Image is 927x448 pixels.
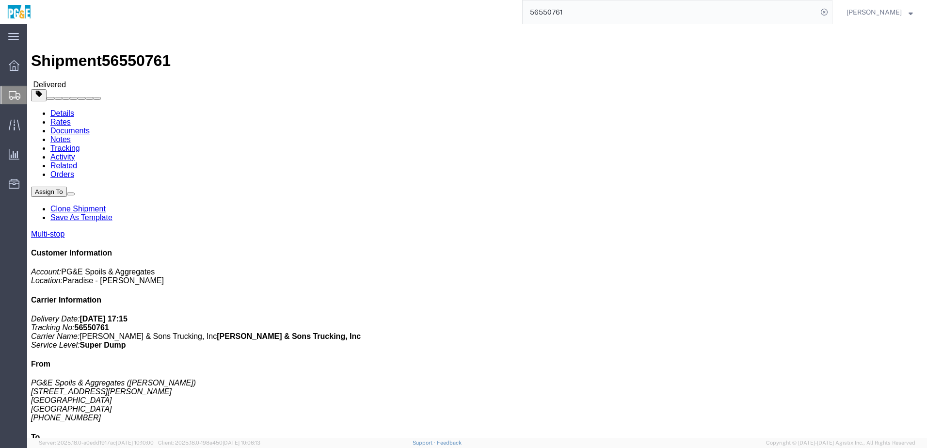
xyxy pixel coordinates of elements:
[223,440,260,446] span: [DATE] 10:06:13
[116,440,154,446] span: [DATE] 10:10:00
[413,440,437,446] a: Support
[27,24,927,438] iframe: FS Legacy Container
[39,440,154,446] span: Server: 2025.18.0-a0edd1917ac
[158,440,260,446] span: Client: 2025.18.0-198a450
[523,0,817,24] input: Search for shipment number, reference number
[766,439,915,447] span: Copyright © [DATE]-[DATE] Agistix Inc., All Rights Reserved
[437,440,462,446] a: Feedback
[847,7,902,17] span: Evelyn Angel
[7,5,32,19] img: logo
[846,6,913,18] button: [PERSON_NAME]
